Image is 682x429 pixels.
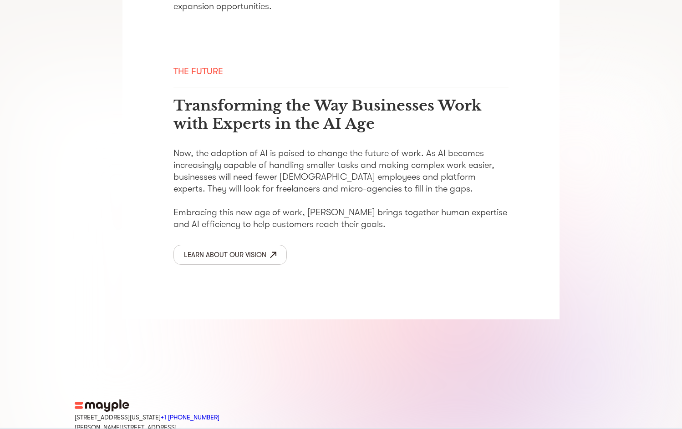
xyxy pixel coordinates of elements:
[184,249,266,261] div: Learn about our vision
[75,399,129,412] img: mayple-logo
[173,147,509,230] p: Now, the adoption of AI is poised to change the future of work. As AI becomes increasingly capabl...
[173,67,509,76] div: The Future
[518,323,682,429] iframe: Chat Widget
[173,245,287,265] a: Learn about our vision
[173,96,509,133] h3: Transforming the Way Businesses Work with Experts in the AI Age
[161,414,219,421] a: Call Mayple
